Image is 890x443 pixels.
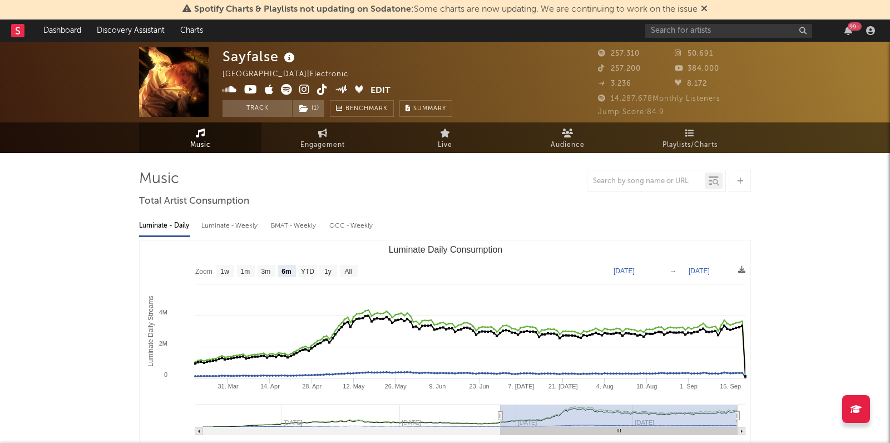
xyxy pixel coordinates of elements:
div: Luminate - Daily [139,216,190,235]
div: [GEOGRAPHIC_DATA] | Electronic [222,68,361,81]
span: Total Artist Consumption [139,195,249,208]
text: 21. [DATE] [548,383,578,390]
span: Spotify Charts & Playlists not updating on Sodatone [194,5,411,14]
text: 1y [324,268,332,275]
text: 3m [261,268,271,275]
text: 28. Apr [302,383,322,390]
span: Music [190,139,211,152]
div: 99 + [848,22,862,31]
text: 4. Aug [596,383,614,390]
div: Sayfalse [222,47,298,66]
text: 23. Jun [469,383,489,390]
span: Benchmark [345,102,388,116]
span: 257,200 [598,65,641,72]
a: Live [384,122,506,153]
span: 3,236 [598,80,631,87]
text: 4M [159,309,167,316]
a: Benchmark [330,100,394,117]
a: Discovery Assistant [89,19,172,42]
input: Search for artists [645,24,812,38]
text: 26. May [385,383,407,390]
text: 1w [221,268,230,275]
a: Playlists/Charts [629,122,751,153]
text: Luminate Daily Consumption [389,245,503,254]
text: 9. Jun [429,383,446,390]
span: 384,000 [675,65,719,72]
text: 2M [159,340,167,347]
a: Audience [506,122,629,153]
span: Playlists/Charts [662,139,718,152]
text: 31. Mar [217,383,239,390]
span: ( 1 ) [292,100,325,117]
span: 50,691 [675,50,713,57]
text: → [670,267,676,275]
button: 99+ [844,26,852,35]
text: 7. [DATE] [508,383,534,390]
a: Dashboard [36,19,89,42]
text: 1. Sep [680,383,698,390]
text: 1m [241,268,250,275]
span: Audience [551,139,585,152]
input: Search by song name or URL [587,177,705,186]
a: Music [139,122,261,153]
span: 8,172 [675,80,707,87]
div: BMAT - Weekly [271,216,318,235]
text: 14. Apr [260,383,280,390]
text: 0 [164,371,167,378]
button: Track [222,100,292,117]
button: Edit [370,84,390,98]
span: Live [438,139,452,152]
span: Summary [413,106,446,112]
text: Zoom [195,268,212,275]
span: 14,287,678 Monthly Listeners [598,95,720,102]
text: 15. Sep [720,383,741,390]
text: 12. May [343,383,365,390]
text: YTD [301,268,314,275]
text: [DATE] [689,267,710,275]
div: Luminate - Weekly [201,216,260,235]
span: Jump Score: 84.9 [598,109,664,116]
text: 18. Aug [636,383,657,390]
a: Charts [172,19,211,42]
button: (1) [293,100,324,117]
text: [DATE] [614,267,635,275]
a: Engagement [261,122,384,153]
span: : Some charts are now updating. We are continuing to work on the issue [194,5,698,14]
span: 257,310 [598,50,640,57]
button: Summary [399,100,452,117]
text: All [344,268,352,275]
text: 6m [281,268,291,275]
text: Luminate Daily Streams [147,296,155,366]
span: Engagement [300,139,345,152]
span: Dismiss [701,5,708,14]
div: OCC - Weekly [329,216,374,235]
